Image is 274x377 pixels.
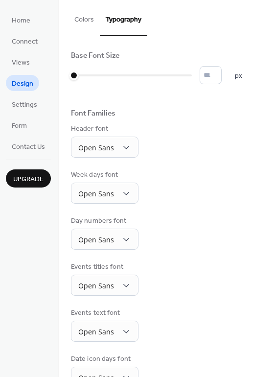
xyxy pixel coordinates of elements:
[71,354,137,364] div: Date icon days font
[71,216,137,226] div: Day numbers font
[12,37,38,47] span: Connect
[6,12,36,28] a: Home
[6,75,39,91] a: Design
[78,327,114,336] span: Open Sans
[71,262,137,272] div: Events titles font
[71,170,137,180] div: Week days font
[71,51,119,61] div: Base Font Size
[12,121,27,131] span: Form
[71,124,137,134] div: Header font
[78,189,114,198] span: Open Sans
[78,143,114,152] span: Open Sans
[78,235,114,244] span: Open Sans
[235,71,242,81] span: px
[12,79,33,89] span: Design
[6,117,33,133] a: Form
[71,109,115,119] div: Font Families
[12,100,37,110] span: Settings
[6,54,36,70] a: Views
[6,138,51,154] a: Contact Us
[13,174,44,185] span: Upgrade
[6,33,44,49] a: Connect
[12,58,30,68] span: Views
[12,142,45,152] span: Contact Us
[71,308,137,318] div: Events text font
[6,169,51,188] button: Upgrade
[12,16,30,26] span: Home
[78,281,114,290] span: Open Sans
[6,96,43,112] a: Settings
